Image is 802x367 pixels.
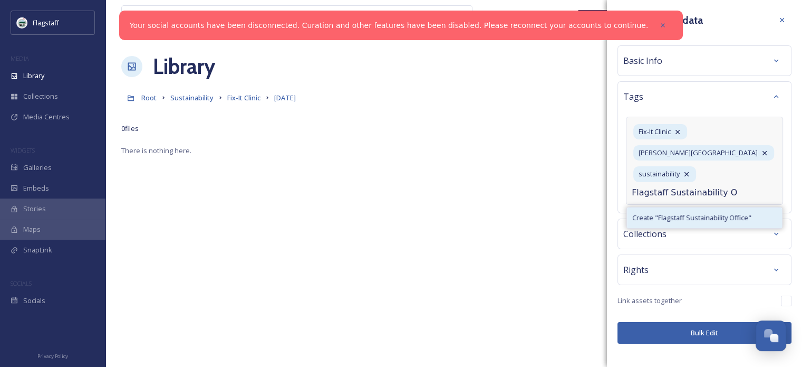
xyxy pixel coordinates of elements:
span: Root [141,93,157,102]
span: Privacy Policy [37,353,68,360]
span: Embeds [23,183,49,193]
img: images%20%282%29.jpeg [17,17,27,28]
span: SOCIALS [11,279,32,287]
a: Root [141,91,157,104]
span: There is nothing here. [121,146,191,155]
span: Library [23,71,44,81]
input: Type your tags here [632,186,737,199]
a: Your social accounts have been disconnected. Curation and other features have been disabled. Plea... [130,20,648,31]
a: View all files [405,7,467,27]
a: Fix-It Clinic [227,91,260,104]
a: Library [153,51,215,82]
span: Fix-It Clinic [639,127,671,137]
button: Open Chat [756,321,786,351]
span: Link assets together [617,296,682,306]
span: Rights [623,264,649,276]
span: Basic Info [623,54,662,67]
span: Tags [623,90,643,103]
span: Create " Flagstaff Sustainability Office " [632,213,751,223]
span: Fix-It Clinic [227,93,260,102]
a: Sustainability [170,91,214,104]
button: Bulk Edit [617,322,791,344]
span: Collections [623,228,666,240]
input: Search your library [146,6,367,29]
a: What's New [577,10,630,25]
span: Maps [23,224,41,234]
a: [DATE] [274,91,296,104]
span: [PERSON_NAME][GEOGRAPHIC_DATA] [639,148,758,158]
span: SnapLink [23,245,52,255]
span: Galleries [23,163,52,173]
a: Privacy Policy [37,349,68,362]
span: WIDGETS [11,146,35,154]
span: Media Centres [23,112,70,122]
span: [DATE] [274,93,296,102]
span: Collections [23,91,58,101]
span: Socials [23,296,45,306]
span: 0 file s [121,124,139,134]
span: MEDIA [11,54,29,62]
span: Sustainability [170,93,214,102]
span: Stories [23,204,46,214]
span: Flagstaff [33,18,59,27]
span: sustainability [639,169,680,179]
